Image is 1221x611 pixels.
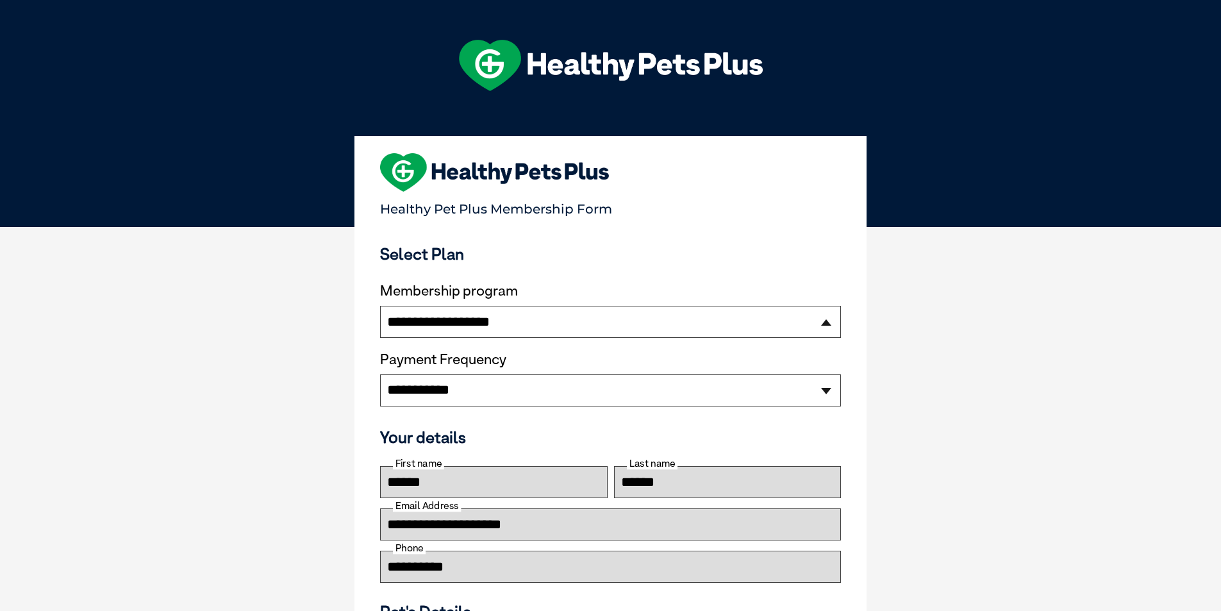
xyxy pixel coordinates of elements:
p: Healthy Pet Plus Membership Form [380,196,841,217]
label: Email Address [393,500,461,512]
img: hpp-logo-landscape-green-white.png [459,40,763,91]
h3: Select Plan [380,244,841,264]
h3: Your details [380,428,841,447]
label: Payment Frequency [380,351,506,368]
label: First name [393,458,444,469]
label: Phone [393,542,426,554]
label: Last name [627,458,677,469]
img: heart-shape-hpp-logo-large.png [380,153,609,192]
label: Membership program [380,283,841,299]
